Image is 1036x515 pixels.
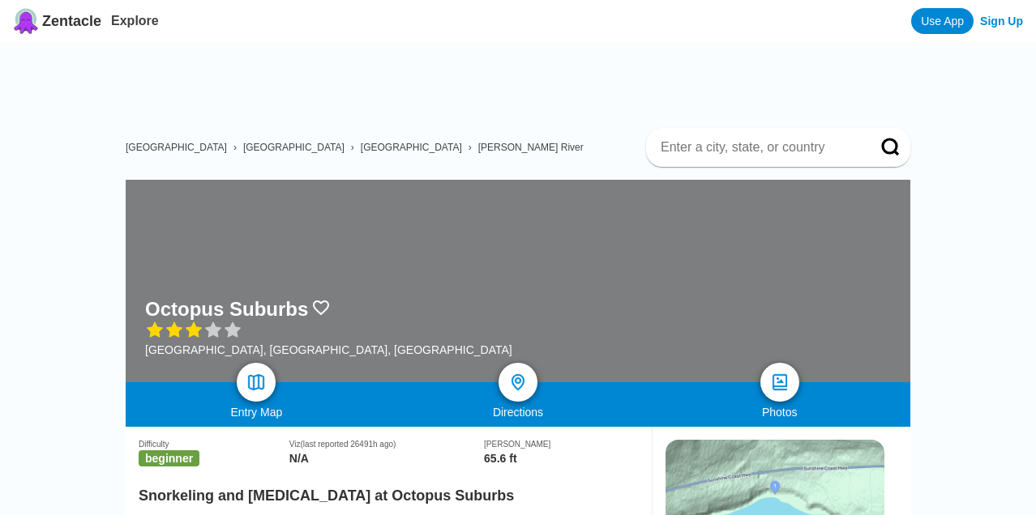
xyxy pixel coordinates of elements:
iframe: Advertisement [139,42,910,115]
span: Zentacle [42,13,101,30]
div: Difficulty [139,440,289,449]
img: Zentacle logo [13,8,39,34]
a: Use App [911,8,974,34]
span: › [233,142,237,153]
a: Sign Up [980,15,1023,28]
input: Enter a city, state, or country [659,139,858,155]
span: beginner [139,450,199,466]
span: › [469,142,472,153]
div: Directions [387,406,649,419]
a: [GEOGRAPHIC_DATA] [126,142,227,153]
a: [GEOGRAPHIC_DATA] [361,142,462,153]
div: Photos [649,406,910,419]
div: [PERSON_NAME] [484,440,639,449]
img: photos [770,372,790,392]
h2: Snorkeling and [MEDICAL_DATA] at Octopus Suburbs [139,478,639,504]
span: › [351,142,354,153]
div: Entry Map [126,406,387,419]
a: photos [760,363,799,402]
div: Viz (last reported 26491h ago) [289,440,484,449]
img: map [246,372,266,392]
a: map [237,363,276,402]
a: [PERSON_NAME] River [478,142,584,153]
a: Explore [111,14,159,28]
div: N/A [289,452,484,465]
div: 65.6 ft [484,452,639,465]
a: [GEOGRAPHIC_DATA] [243,142,345,153]
img: directions [508,372,528,392]
h1: Octopus Suburbs [145,298,308,321]
a: Zentacle logoZentacle [13,8,101,34]
div: [GEOGRAPHIC_DATA], [GEOGRAPHIC_DATA], [GEOGRAPHIC_DATA] [145,343,512,356]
